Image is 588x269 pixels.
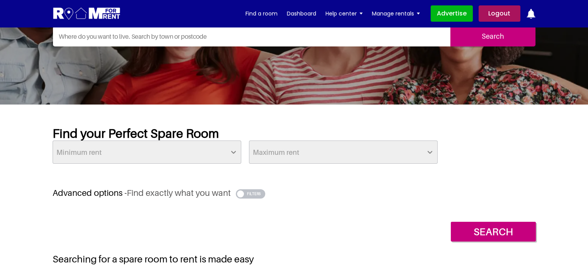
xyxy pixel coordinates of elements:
[372,8,420,19] a: Manage rentals
[53,26,450,46] input: Where do you want to live. Search by town or postcode
[526,9,536,19] img: ic-notification
[431,5,473,22] a: Advertise
[287,8,316,19] a: Dashboard
[53,188,536,198] h3: Advanced options -
[53,7,121,21] img: Logo for Room for Rent, featuring a welcoming design with a house icon and modern typography
[53,126,219,140] strong: Find your Perfect Spare Room
[479,5,520,22] a: Logout
[53,253,536,265] h2: Searching for a spare room to rent is made easy
[127,188,231,198] span: Find exactly what you want
[326,8,363,19] a: Help center
[451,222,536,242] input: Search
[450,26,535,46] input: Search
[245,8,278,19] a: Find a room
